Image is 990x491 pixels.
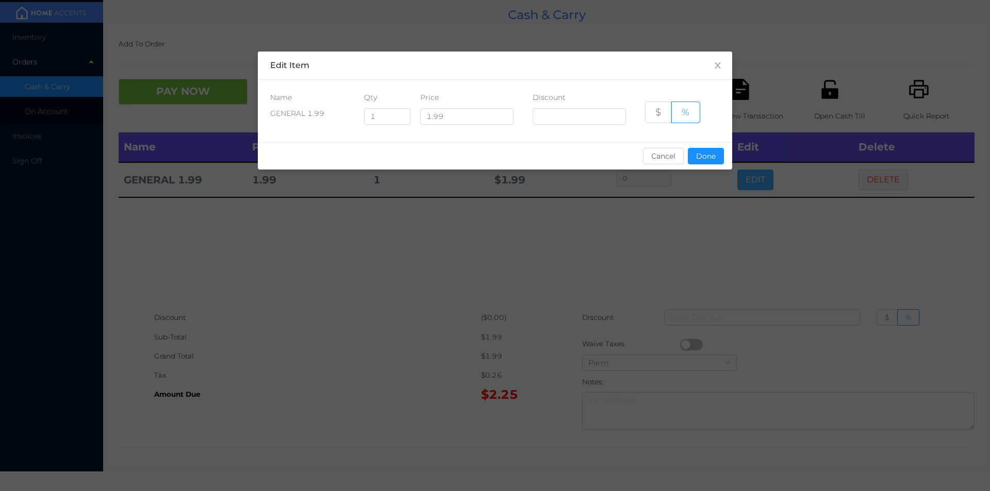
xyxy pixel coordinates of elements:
div: Name [270,92,345,103]
button: Close [703,52,732,80]
button: Done [688,148,724,164]
span: % [682,106,689,118]
div: Price [420,92,514,103]
div: Edit Item [270,60,720,71]
div: GENERAL 1.99 [270,108,345,119]
i: icon: close [714,61,722,70]
button: Cancel [643,148,684,164]
div: Discount [533,92,626,103]
div: Qty [364,92,402,103]
span: $ [655,106,661,118]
